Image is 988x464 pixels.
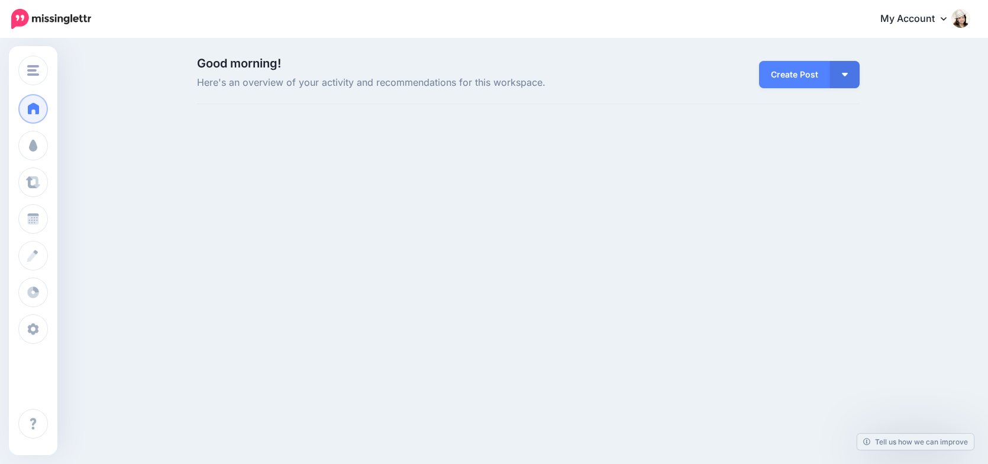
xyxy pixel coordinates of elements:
img: menu.png [27,65,39,76]
img: arrow-down-white.png [842,73,848,76]
a: Tell us how we can improve [857,434,974,450]
a: Create Post [759,61,830,88]
span: Good morning! [197,56,281,70]
a: My Account [868,5,970,34]
img: Missinglettr [11,9,91,29]
span: Here's an overview of your activity and recommendations for this workspace. [197,75,633,91]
